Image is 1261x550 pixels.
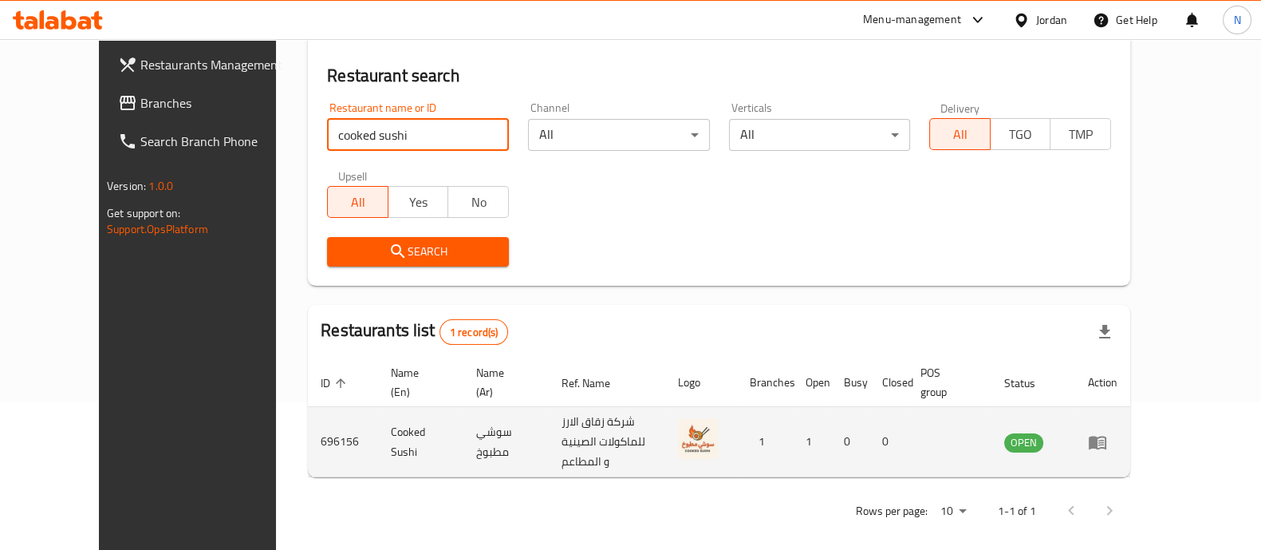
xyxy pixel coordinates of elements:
span: Version: [107,176,146,196]
span: Search [340,242,496,262]
td: 696156 [308,407,378,477]
div: Jordan [1036,11,1067,29]
span: Branches [140,93,297,113]
td: 1 [737,407,793,477]
span: ID [321,374,351,393]
button: All [327,186,388,218]
div: All [528,119,710,151]
td: Cooked Sushi [378,407,463,477]
span: TMP [1057,123,1105,146]
button: No [447,186,509,218]
span: TGO [997,123,1045,146]
button: Yes [388,186,449,218]
th: Branches [737,358,793,407]
h2: Restaurant search [327,64,1111,88]
td: 0 [831,407,869,477]
td: 0 [869,407,908,477]
table: enhanced table [308,358,1130,477]
th: Closed [869,358,908,407]
span: N [1233,11,1240,29]
span: No [455,191,502,214]
button: TMP [1050,118,1111,150]
div: Menu-management [863,10,961,30]
th: Logo [665,358,737,407]
span: POS group [920,363,972,402]
div: Total records count [439,319,509,345]
input: Search for restaurant name or ID.. [327,119,509,151]
label: Upsell [338,170,368,181]
th: Action [1075,358,1130,407]
span: Yes [395,191,443,214]
span: 1 record(s) [440,325,508,340]
a: Branches [105,84,309,122]
span: Status [1004,374,1056,393]
span: Restaurants Management [140,55,297,74]
th: Open [793,358,831,407]
span: Get support on: [107,203,180,224]
h2: Restaurants list [321,319,508,345]
span: Name (Ar) [476,363,530,402]
span: Name (En) [391,363,444,402]
div: Rows per page: [934,500,972,524]
span: 1.0.0 [148,176,173,196]
button: All [929,118,991,150]
button: Search [327,237,509,267]
span: Ref. Name [562,374,631,393]
th: Busy [831,358,869,407]
div: All [729,119,911,151]
a: Support.OpsPlatform [107,219,208,239]
a: Search Branch Phone [105,122,309,160]
a: Restaurants Management [105,46,309,84]
span: All [334,191,382,214]
td: شركة زقاق الارز للماكولات الصينية و المطاعم [549,407,665,477]
img: Cooked Sushi [678,419,718,459]
button: TGO [990,118,1051,150]
p: Rows per page: [856,501,928,521]
span: Search Branch Phone [140,132,297,151]
p: 1-1 of 1 [998,501,1036,521]
span: OPEN [1004,433,1043,452]
td: 1 [793,407,831,477]
div: Export file [1086,313,1124,351]
label: Delivery [940,102,980,113]
span: All [936,123,984,146]
td: سوشي مطبوخ [463,407,549,477]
